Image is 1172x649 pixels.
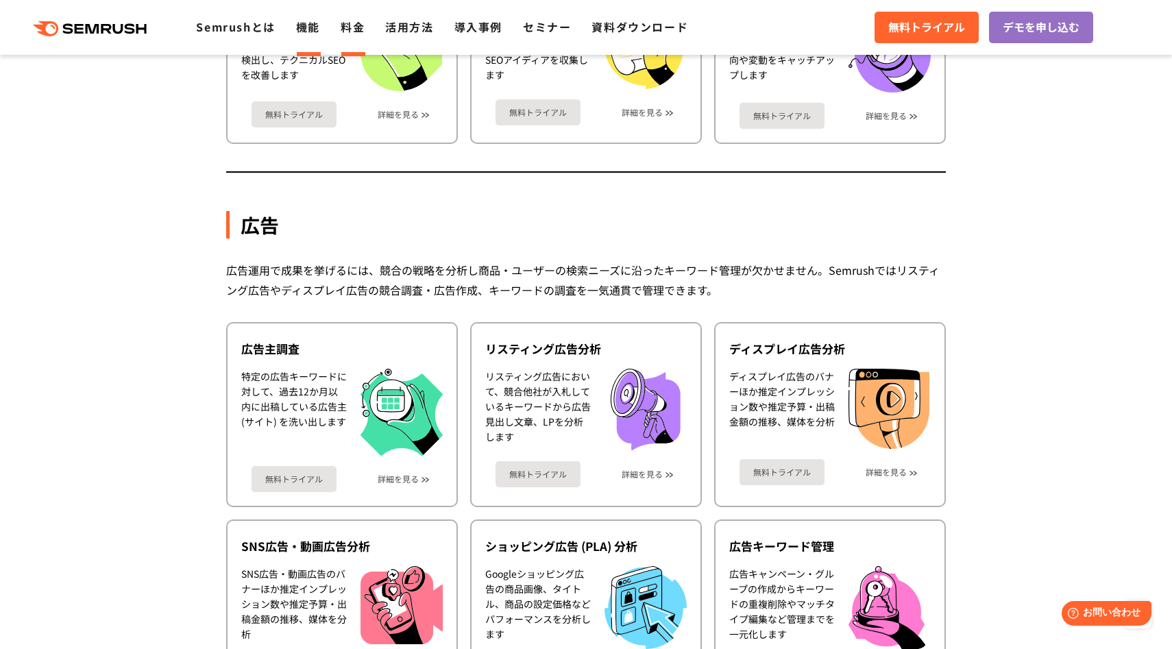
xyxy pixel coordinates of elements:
img: 広告主調査 [361,369,443,456]
a: 料金 [341,19,365,35]
a: 無料トライアル [740,103,825,129]
a: 無料トライアル [496,99,581,125]
img: SNS広告・動画広告分析 [361,566,443,644]
div: リスティング広告において、競合他社が入札しているキーワードから広告見出し文章、LPを分析します [485,369,591,451]
div: ディスプレイ広告のバナーほか推定インプレッション数や推定予算・出稿金額の推移、媒体を分析 [729,369,835,450]
a: 機能 [296,19,320,35]
a: 活用方法 [385,19,433,35]
span: 無料トライアル [888,19,965,36]
span: デモを申し込む [1003,19,1079,36]
img: ディスプレイ広告分析 [849,369,929,450]
a: 詳細を見る [622,108,663,117]
a: 無料トライアル [740,459,825,485]
a: セミナー [523,19,571,35]
a: デモを申し込む [989,12,1093,43]
a: 詳細を見る [866,467,907,477]
div: ショッピング広告 (PLA) 分析 [485,538,687,554]
a: 資料ダウンロード [591,19,688,35]
div: 広告運用で成果を挙げるには、競合の戦略を分析し商品・ユーザーの検索ニーズに沿ったキーワード管理が欠かせません。Semrushではリスティング広告やディスプレイ広告の競合調査・広告作成、キーワード... [226,260,946,300]
iframe: Help widget launcher [1050,596,1157,634]
div: ディスプレイ広告分析 [729,341,931,357]
a: 詳細を見る [622,469,663,479]
div: 広告 [226,211,946,238]
div: 広告キーワード管理 [729,538,931,554]
a: 無料トライアル [496,461,581,487]
a: 無料トライアル [252,101,337,127]
div: SNS広告・動画広告分析 [241,538,443,554]
a: 導入事例 [454,19,502,35]
a: 詳細を見る [378,474,419,484]
div: SNS広告・動画広告のバナーほか推定インプレッション数や推定予算・出稿金額の推移、媒体を分析 [241,566,347,644]
div: 特定の広告キーワードに対して、過去12か月以内に出稿している広告主 (サイト) を洗い出します [241,369,347,456]
a: Semrushとは [196,19,275,35]
div: 広告主調査 [241,341,443,357]
img: ショッピング広告 (PLA) 分析 [605,566,687,649]
div: リスティング広告分析 [485,341,687,357]
a: 詳細を見る [378,110,419,119]
a: 無料トライアル [252,466,337,492]
a: 無料トライアル [875,12,979,43]
div: Googleショッピング広告の商品画像、タイトル、商品の設定価格などパフォーマンスを分析します [485,566,591,649]
img: リスティング広告分析 [605,369,687,451]
a: 詳細を見る [866,111,907,121]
